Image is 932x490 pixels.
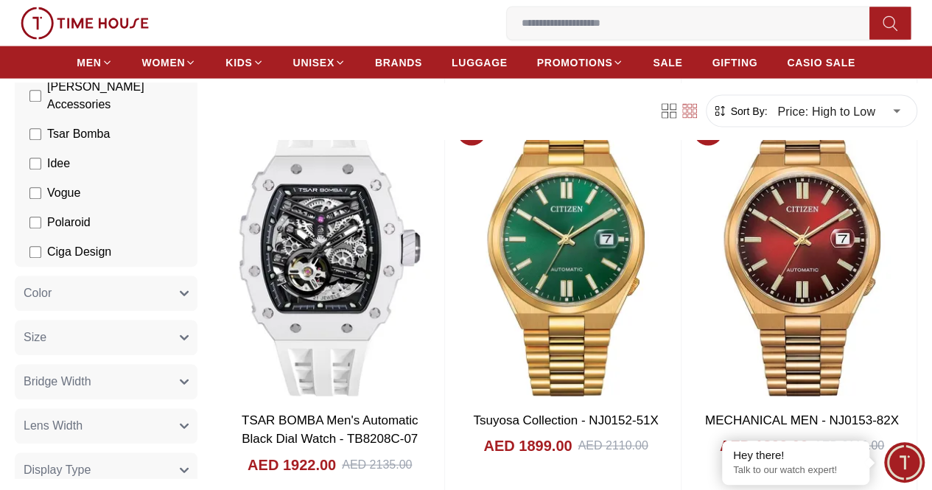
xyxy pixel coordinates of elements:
span: Bridge Width [24,373,91,391]
img: Tsuyosa Collection - NJ0152-51X [451,110,680,402]
button: Bridge Width [15,364,197,399]
button: Size [15,320,197,355]
p: Talk to our watch expert! [733,464,858,477]
span: Vogue [47,184,80,202]
span: CASIO SALE [787,55,855,69]
a: MECHANICAL MEN - NJ0153-82X [705,413,899,427]
a: CASIO SALE [787,49,855,75]
span: UNISEX [293,55,334,69]
a: GIFTING [712,49,757,75]
h4: AED 1899.00 [483,435,572,455]
span: BRANDS [375,55,422,69]
img: ... [21,7,149,39]
div: AED 2110.00 [578,436,648,454]
a: BRANDS [375,49,422,75]
span: Size [24,329,46,346]
input: [PERSON_NAME] Accessories [29,90,41,102]
div: Hey there! [733,448,858,463]
span: Lens Width [24,417,83,435]
h4: AED 1922.00 [248,454,336,475]
span: GIFTING [712,55,757,69]
span: Idee [47,155,70,172]
span: KIDS [225,55,252,69]
span: LUGGAGE [452,55,508,69]
a: SALE [653,49,682,75]
span: [PERSON_NAME] Accessories [47,78,189,113]
span: Sort By: [727,103,767,118]
a: Tsuyosa Collection - NJ0152-51X [473,413,658,427]
input: Polaroid [29,217,41,228]
input: Tsar Bomba [29,128,41,140]
input: Ciga Design [29,246,41,258]
a: KIDS [225,49,263,75]
span: Ciga Design [47,243,111,261]
a: MEN [77,49,112,75]
h4: AED 1899.00 [720,435,808,455]
button: Sort By: [712,103,767,118]
span: Display Type [24,461,91,479]
img: TSAR BOMBA Men's Automatic Black Dial Watch - TB8208C-07 [215,110,444,402]
span: Tsar Bomba [47,125,110,143]
div: Price: High to Low [767,90,911,131]
div: AED 2135.00 [342,455,412,473]
a: UNISEX [293,49,346,75]
button: Color [15,276,197,311]
a: LUGGAGE [452,49,508,75]
span: Color [24,284,52,302]
div: Chat Widget [884,442,925,483]
div: AED 2110.00 [814,436,884,454]
span: Polaroid [47,214,91,231]
button: Display Type [15,452,197,488]
span: MEN [77,55,101,69]
span: WOMEN [142,55,186,69]
span: PROMOTIONS [537,55,613,69]
img: MECHANICAL MEN - NJ0153-82X [687,110,917,402]
button: Lens Width [15,408,197,444]
a: TSAR BOMBA Men's Automatic Black Dial Watch - TB8208C-07 [242,413,418,446]
a: WOMEN [142,49,197,75]
a: PROMOTIONS [537,49,624,75]
input: Vogue [29,187,41,199]
input: Idee [29,158,41,169]
span: SALE [653,55,682,69]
